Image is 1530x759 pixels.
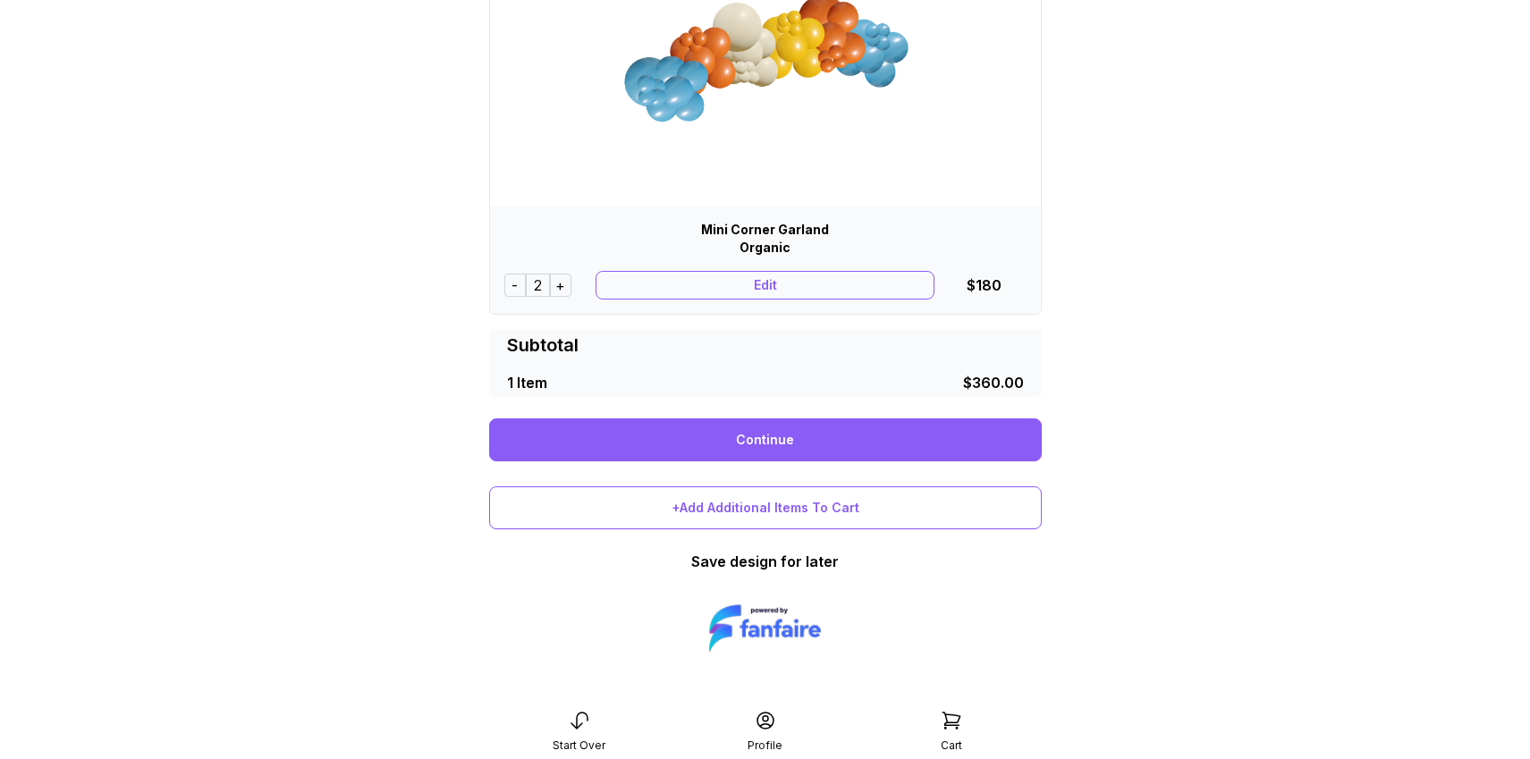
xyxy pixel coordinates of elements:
[489,418,1042,461] a: Continue
[596,271,934,299] div: Edit
[504,221,1027,257] div: Mini Corner Garland Organic
[526,274,550,297] div: 2
[748,738,782,753] div: Profile
[504,274,526,297] div: -
[709,601,821,655] img: logo
[507,333,579,358] div: Subtotal
[967,274,1002,296] div: $180
[507,372,547,393] div: 1 Item
[691,552,839,570] a: Save design for later
[489,486,1042,529] div: +Add Additional Items To Cart
[941,738,962,753] div: Cart
[553,738,605,753] div: Start Over
[963,372,1024,393] div: $360.00
[550,274,571,297] div: +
